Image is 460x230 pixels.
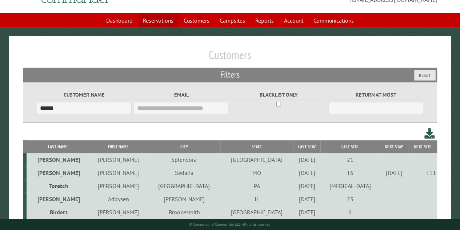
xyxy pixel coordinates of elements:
th: Last Name [27,140,89,153]
td: Toretch [27,179,89,192]
a: Reports [251,13,278,27]
div: [DATE] [295,156,320,163]
button: Reset [414,70,436,81]
td: Addysen [89,192,148,206]
th: State [220,140,293,153]
td: [PERSON_NAME] [148,192,220,206]
div: [DATE] [295,169,320,176]
div: [DATE] [381,169,407,176]
td: [GEOGRAPHIC_DATA] [220,153,293,166]
td: PA [220,179,293,192]
a: Account [280,13,308,27]
td: [PERSON_NAME] [89,166,148,179]
a: Campsites [215,13,249,27]
th: Next Stay [380,140,408,153]
td: 21 [320,153,379,166]
div: [DATE] [295,208,320,216]
a: Dashboard [102,13,137,27]
small: © Campground Commander LLC. All rights reserved. [189,222,271,227]
td: [GEOGRAPHIC_DATA] [148,179,220,192]
th: City [148,140,220,153]
a: Download this customer list (.csv) [424,127,435,140]
td: [GEOGRAPHIC_DATA] [220,206,293,219]
a: Customers [179,13,214,27]
h2: Filters [23,68,437,82]
th: First Name [89,140,148,153]
th: Last Stay [293,140,320,153]
td: 23 [320,192,379,206]
td: Brookesmith [148,206,220,219]
h1: Customers [23,48,437,68]
label: Email [134,91,229,99]
td: IL [220,192,293,206]
td: MO [220,166,293,179]
td: [PERSON_NAME] [27,192,89,206]
td: [PERSON_NAME] [89,153,148,166]
a: Reservations [139,13,178,27]
th: Next Site [408,140,437,153]
td: Splendora [148,153,220,166]
div: [DATE] [295,182,320,190]
td: 6 [320,206,379,219]
td: Sedalia [148,166,220,179]
td: T11 [408,166,437,179]
label: Return at most [328,91,423,99]
th: Last Site [320,140,379,153]
td: T6 [320,166,379,179]
td: Birdett [27,206,89,219]
td: [PERSON_NAME] [27,166,89,179]
label: Customer Name [37,91,132,99]
td: [PERSON_NAME] [89,179,148,192]
td: [MEDICAL_DATA] [320,179,379,192]
label: Blacklist only [231,91,326,99]
div: [DATE] [295,195,320,203]
a: Communications [309,13,358,27]
td: [PERSON_NAME] [27,153,89,166]
td: [PERSON_NAME] [89,206,148,219]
